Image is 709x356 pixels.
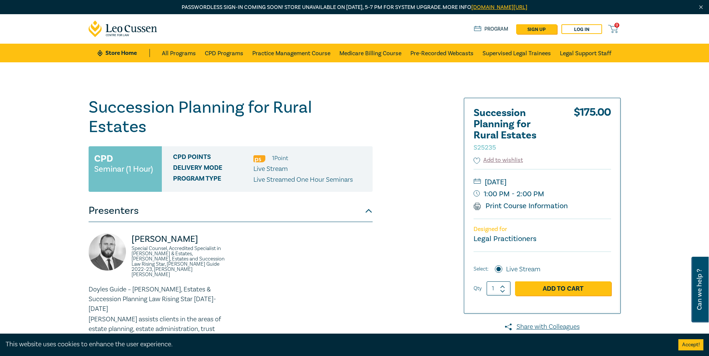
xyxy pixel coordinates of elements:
button: Accept cookies [678,339,703,350]
div: This website uses cookies to enhance the user experience. [6,340,667,349]
div: $ 175.00 [574,107,611,156]
li: 1 Point [272,153,288,163]
p: Designed for [474,226,611,233]
a: Supervised Legal Trainees [483,44,551,62]
label: Live Stream [506,265,540,274]
img: https://s3.ap-southeast-2.amazonaws.com/lc-presenter-images/Jack%20Conway.jpg [89,233,126,271]
small: S25235 [474,143,496,152]
p: [PERSON_NAME] [132,233,226,245]
p: Passwordless sign-in coming soon! Store unavailable on [DATE], 5–7 PM for system upgrade. More info [89,3,621,12]
button: Add to wishlist [474,156,523,165]
a: sign up [516,24,557,34]
span: Can we help ? [696,261,703,318]
p: [PERSON_NAME] assists clients in the areas of estate planning, estate administration, trust and e... [89,315,226,344]
h1: Succession Planning for Rural Estates [89,98,373,137]
span: Program type [173,175,253,185]
input: 1 [487,281,511,296]
span: Live Stream [253,165,288,173]
a: CPD Programs [205,44,243,62]
a: Legal Support Staff [560,44,611,62]
a: Medicare Billing Course [339,44,401,62]
p: Doyles Guide – [PERSON_NAME], Estates & Succession Planning Law Rising Star [DATE]-[DATE] [89,285,226,314]
a: Print Course Information [474,201,568,211]
img: Close [698,4,704,10]
label: Qty [474,284,482,293]
h2: Succession Planning for Rural Estates [474,107,556,152]
small: Seminar (1 Hour) [94,165,153,173]
span: Delivery Mode [173,164,253,174]
a: [DOMAIN_NAME][URL] [471,4,527,11]
a: Practice Management Course [252,44,330,62]
small: Legal Practitioners [474,234,536,244]
small: [DATE] [474,176,611,188]
img: Professional Skills [253,155,265,162]
a: All Programs [162,44,196,62]
a: Add to Cart [515,281,611,296]
small: 1:00 PM - 2:00 PM [474,188,611,200]
p: Live Streamed One Hour Seminars [253,175,353,185]
span: Select: [474,265,488,273]
span: 0 [614,23,619,28]
h3: CPD [94,152,113,165]
a: Program [474,25,509,33]
a: Store Home [98,49,149,57]
a: Pre-Recorded Webcasts [410,44,474,62]
a: Log in [561,24,602,34]
button: Presenters [89,200,373,222]
small: Special Counsel, Accredited Specialist in [PERSON_NAME] & Estates, [PERSON_NAME], Estates and Suc... [132,246,226,277]
a: Share with Colleagues [464,322,621,332]
span: CPD Points [173,153,253,163]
